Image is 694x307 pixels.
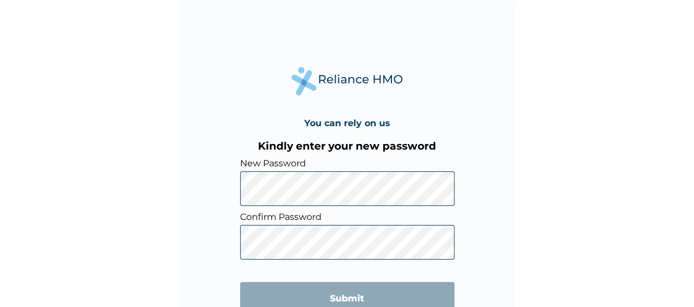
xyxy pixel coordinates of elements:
img: Reliance Health's Logo [291,67,403,95]
h4: You can rely on us [304,118,390,128]
h3: Kindly enter your new password [240,140,454,152]
label: Confirm Password [240,212,454,222]
label: New Password [240,158,454,169]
